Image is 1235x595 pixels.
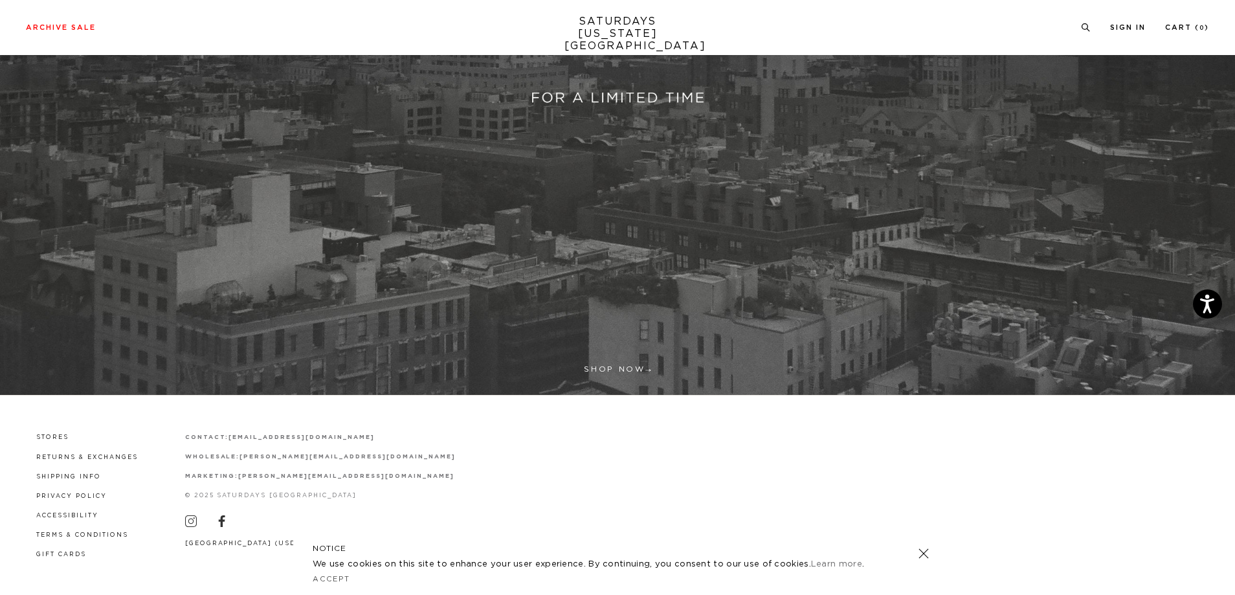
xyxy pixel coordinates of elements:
p: © 2025 Saturdays [GEOGRAPHIC_DATA] [185,491,456,500]
a: SATURDAYS[US_STATE][GEOGRAPHIC_DATA] [564,16,671,52]
a: Shipping Info [36,474,101,480]
small: 0 [1199,25,1205,31]
a: [PERSON_NAME][EMAIL_ADDRESS][DOMAIN_NAME] [238,473,454,479]
a: Stores [36,434,69,440]
strong: marketing: [185,473,239,479]
a: Learn more [811,560,862,568]
a: [EMAIL_ADDRESS][DOMAIN_NAME] [228,434,374,440]
a: Returns & Exchanges [36,455,138,460]
a: Accept [313,576,350,583]
a: Gift Cards [36,552,86,557]
button: [GEOGRAPHIC_DATA] (USD $) [185,539,316,548]
strong: contact: [185,434,229,440]
a: Cart (0) [1165,24,1209,31]
strong: wholesale: [185,454,240,460]
a: Privacy Policy [36,493,107,499]
p: We use cookies on this site to enhance your user experience. By continuing, you consent to our us... [313,558,876,571]
a: [PERSON_NAME][EMAIL_ADDRESS][DOMAIN_NAME] [239,454,455,460]
h5: NOTICE [313,543,922,554]
a: Accessibility [36,513,98,519]
a: Archive Sale [26,24,96,31]
a: Terms & Conditions [36,532,128,538]
a: Sign In [1110,24,1146,31]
